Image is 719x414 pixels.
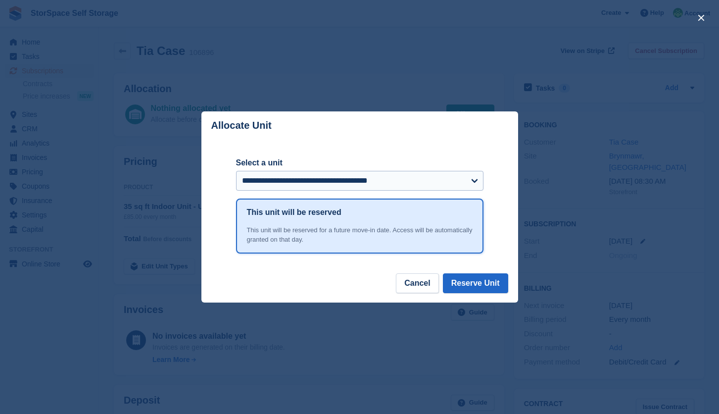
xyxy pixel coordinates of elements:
[693,10,709,26] button: close
[443,273,508,293] button: Reserve Unit
[211,120,272,131] p: Allocate Unit
[396,273,438,293] button: Cancel
[247,225,473,245] div: This unit will be reserved for a future move-in date. Access will be automatically granted on tha...
[247,207,341,218] h1: This unit will be reserved
[236,157,483,169] label: Select a unit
